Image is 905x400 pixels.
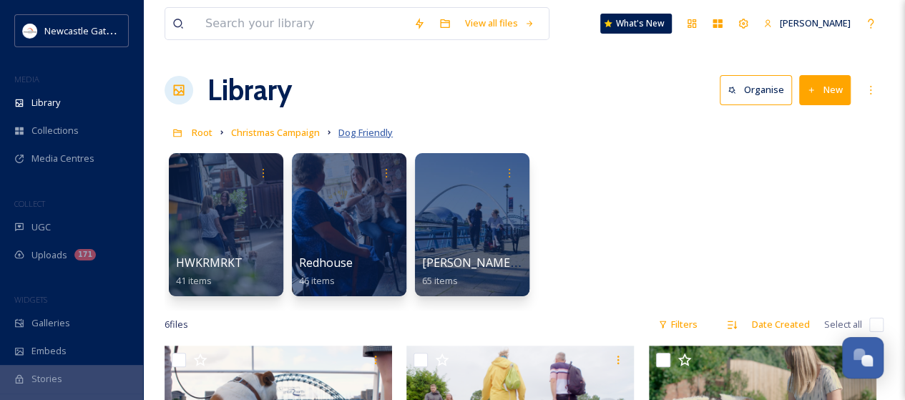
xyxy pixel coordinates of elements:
span: Redhouse [299,255,353,270]
input: Search your library [198,8,406,39]
div: 171 [74,249,96,260]
span: [PERSON_NAME] [780,16,851,29]
button: New [799,75,851,104]
span: HWKRMRKT [176,255,243,270]
span: Galleries [31,316,70,330]
span: 6 file s [165,318,188,331]
span: WIDGETS [14,294,47,305]
span: 46 items [299,274,335,287]
a: Library [207,69,292,112]
span: Library [31,96,60,109]
span: 41 items [176,274,212,287]
button: Organise [720,75,792,104]
a: View all files [458,9,542,37]
span: Newcastle Gateshead Initiative [44,24,176,37]
button: Open Chat [842,337,884,379]
span: 65 items [422,274,458,287]
a: What's New [600,14,672,34]
a: Root [192,124,212,141]
div: Filters [651,311,705,338]
span: Collections [31,124,79,137]
a: [PERSON_NAME] service dog65 items [422,256,577,287]
span: Select all [824,318,862,331]
span: Embeds [31,344,67,358]
span: Uploads [31,248,67,262]
span: Christmas Campaign [231,126,320,139]
a: [PERSON_NAME] [756,9,858,37]
a: Organise [720,75,799,104]
a: Christmas Campaign [231,124,320,141]
span: [PERSON_NAME] service dog [422,255,577,270]
a: Redhouse46 items [299,256,353,287]
a: Dog Friendly [338,124,393,141]
span: Media Centres [31,152,94,165]
img: DqD9wEUd_400x400.jpg [23,24,37,38]
span: COLLECT [14,198,45,209]
span: MEDIA [14,74,39,84]
span: Dog Friendly [338,126,393,139]
a: HWKRMRKT41 items [176,256,243,287]
span: Stories [31,372,62,386]
span: UGC [31,220,51,234]
span: Root [192,126,212,139]
div: Date Created [745,311,817,338]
